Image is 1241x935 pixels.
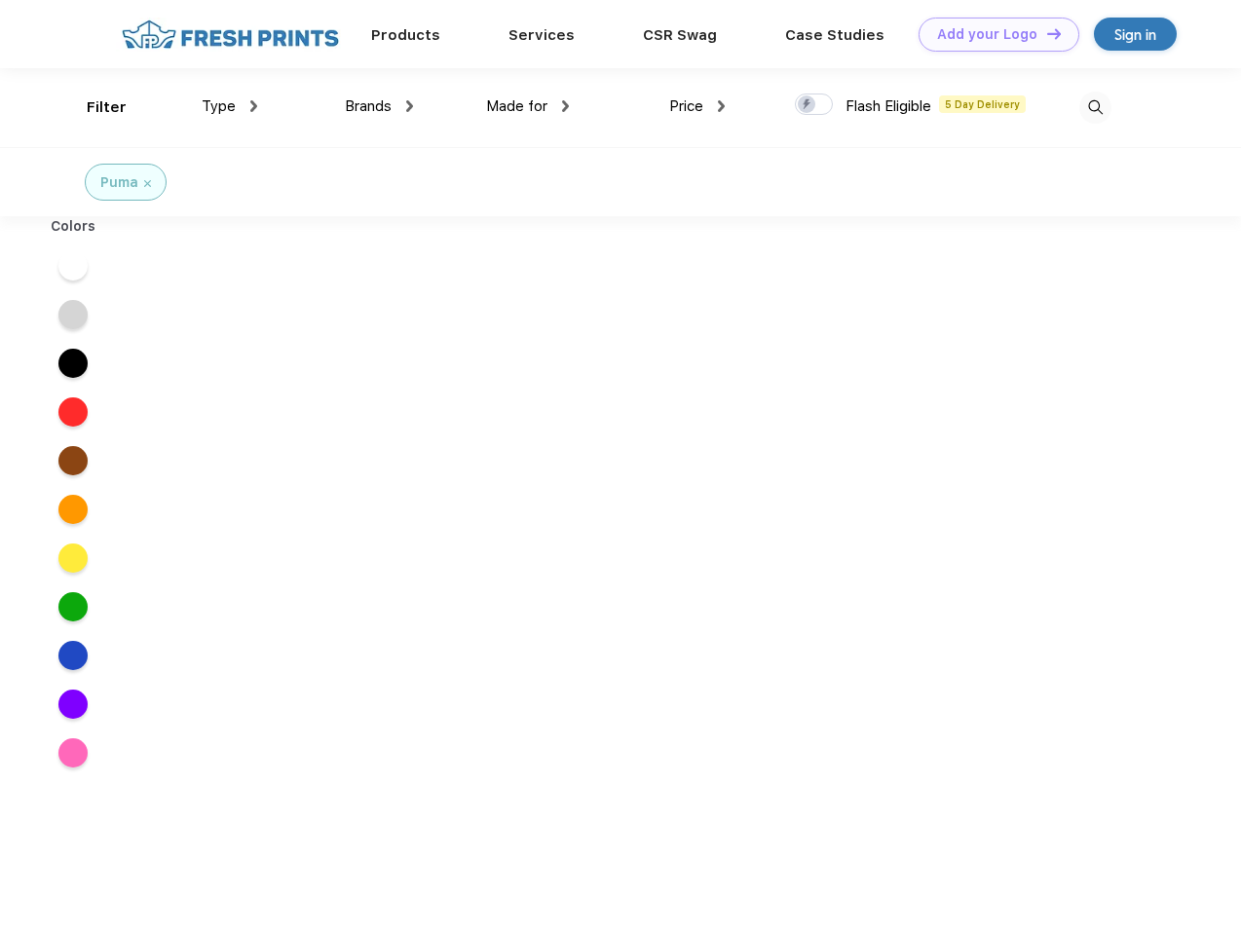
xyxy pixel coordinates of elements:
[1114,23,1156,46] div: Sign in
[937,26,1037,43] div: Add your Logo
[371,26,440,44] a: Products
[846,97,931,115] span: Flash Eligible
[1094,18,1177,51] a: Sign in
[643,26,717,44] a: CSR Swag
[486,97,547,115] span: Made for
[36,216,111,237] div: Colors
[1079,92,1111,124] img: desktop_search.svg
[116,18,345,52] img: fo%20logo%202.webp
[144,180,151,187] img: filter_cancel.svg
[718,100,725,112] img: dropdown.png
[1047,28,1061,39] img: DT
[202,97,236,115] span: Type
[100,172,138,193] div: Puma
[345,97,392,115] span: Brands
[406,100,413,112] img: dropdown.png
[508,26,575,44] a: Services
[87,96,127,119] div: Filter
[939,95,1026,113] span: 5 Day Delivery
[250,100,257,112] img: dropdown.png
[562,100,569,112] img: dropdown.png
[669,97,703,115] span: Price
